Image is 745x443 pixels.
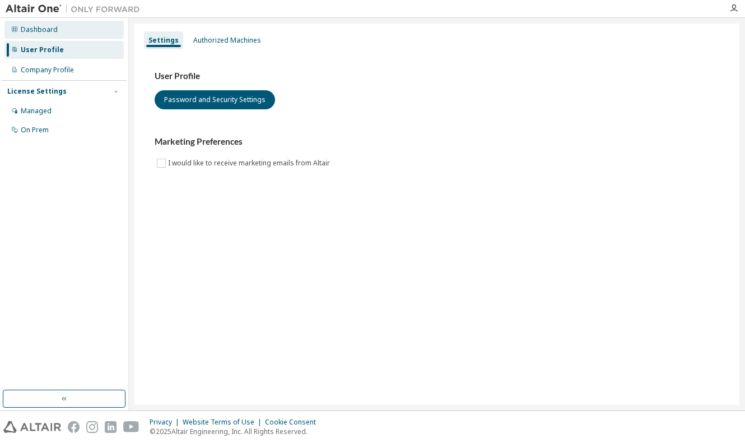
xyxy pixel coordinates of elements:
h3: Marketing Preferences [155,136,719,147]
div: Dashboard [21,25,58,34]
div: On Prem [21,126,49,135]
label: I would like to receive marketing emails from Altair [168,156,332,170]
div: Privacy [150,418,183,427]
div: Website Terms of Use [183,418,265,427]
h3: User Profile [155,71,719,82]
div: License Settings [7,87,67,96]
img: altair_logo.svg [3,421,61,433]
img: instagram.svg [86,421,98,433]
div: Managed [21,107,52,116]
div: Company Profile [21,66,74,75]
img: youtube.svg [123,421,139,433]
div: Settings [148,36,179,45]
img: Altair One [6,3,146,15]
div: User Profile [21,45,64,54]
button: Password and Security Settings [155,90,275,109]
img: facebook.svg [68,421,80,433]
div: Authorized Machines [193,36,261,45]
div: Cookie Consent [265,418,323,427]
img: linkedin.svg [105,421,117,433]
p: © 2025 Altair Engineering, Inc. All Rights Reserved. [150,427,323,436]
